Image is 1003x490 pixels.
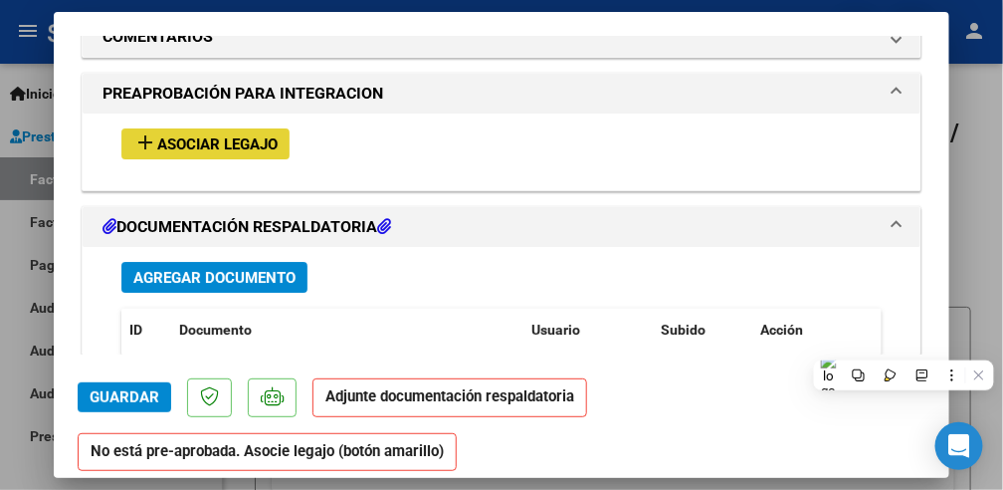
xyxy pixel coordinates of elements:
span: Documento [179,322,252,338]
button: Agregar Documento [121,262,307,293]
h1: COMENTARIOS [102,25,213,49]
div: Open Intercom Messenger [935,422,983,470]
strong: No está pre-aprobada. Asocie legajo (botón amarillo) [78,433,457,472]
span: Asociar Legajo [157,135,278,153]
datatable-header-cell: Subido [653,309,752,352]
button: Asociar Legajo [121,128,290,159]
h1: DOCUMENTACIÓN RESPALDATORIA [102,215,391,239]
datatable-header-cell: Usuario [523,309,653,352]
div: PREAPROBACIÓN PARA INTEGRACION [83,114,920,190]
datatable-header-cell: Documento [171,309,523,352]
span: Guardar [90,388,159,406]
button: Guardar [78,382,171,412]
mat-expansion-panel-header: PREAPROBACIÓN PARA INTEGRACION [83,74,920,114]
mat-expansion-panel-header: COMENTARIOS [83,17,920,57]
mat-expansion-panel-header: DOCUMENTACIÓN RESPALDATORIA [83,207,920,247]
h1: PREAPROBACIÓN PARA INTEGRACION [102,82,383,106]
span: Acción [760,322,803,338]
span: Usuario [531,322,580,338]
span: Agregar Documento [133,269,296,287]
strong: Adjunte documentación respaldatoria [325,387,574,405]
mat-icon: add [133,130,157,154]
span: Subido [661,322,705,338]
datatable-header-cell: Acción [752,309,852,352]
datatable-header-cell: ID [121,309,171,352]
span: ID [129,322,142,338]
